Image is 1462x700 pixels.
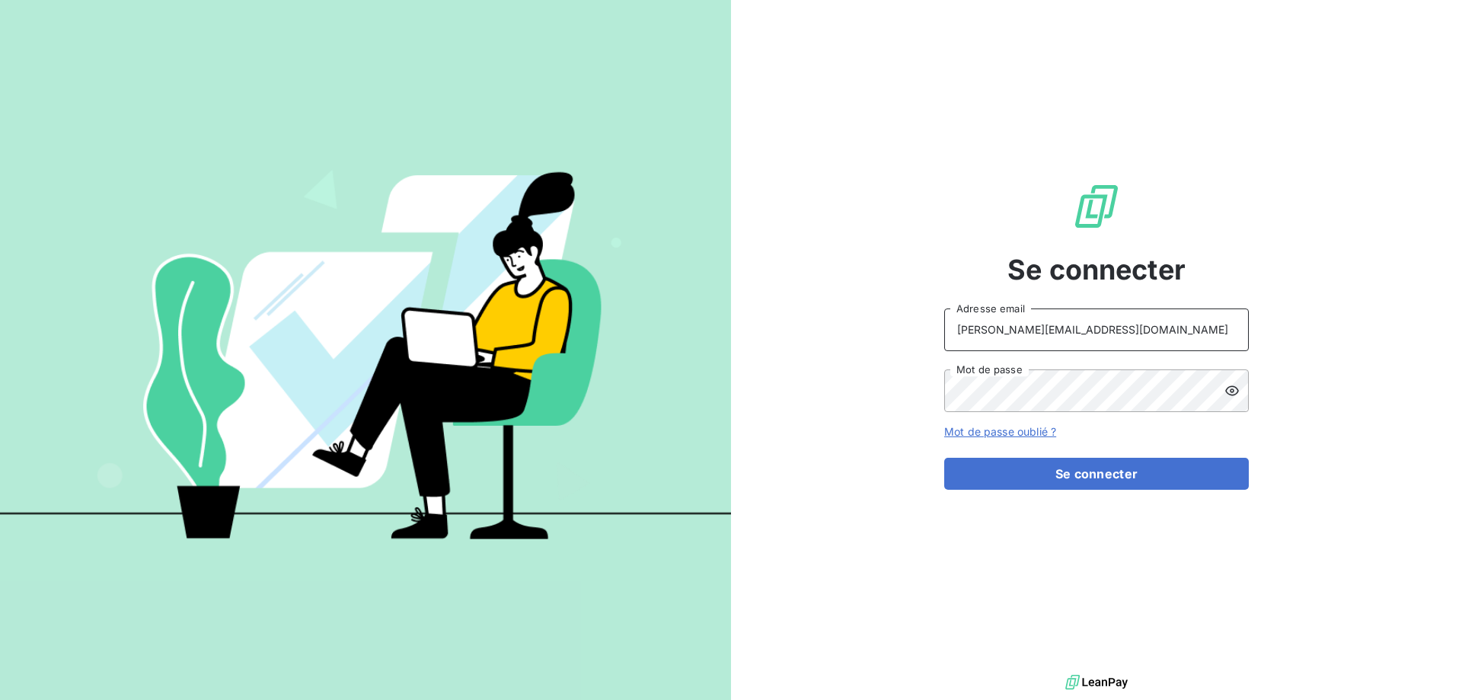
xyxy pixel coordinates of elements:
[944,425,1056,438] a: Mot de passe oublié ?
[1007,249,1186,290] span: Se connecter
[944,458,1249,490] button: Se connecter
[1065,671,1128,694] img: logo
[1072,182,1121,231] img: Logo LeanPay
[944,308,1249,351] input: placeholder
